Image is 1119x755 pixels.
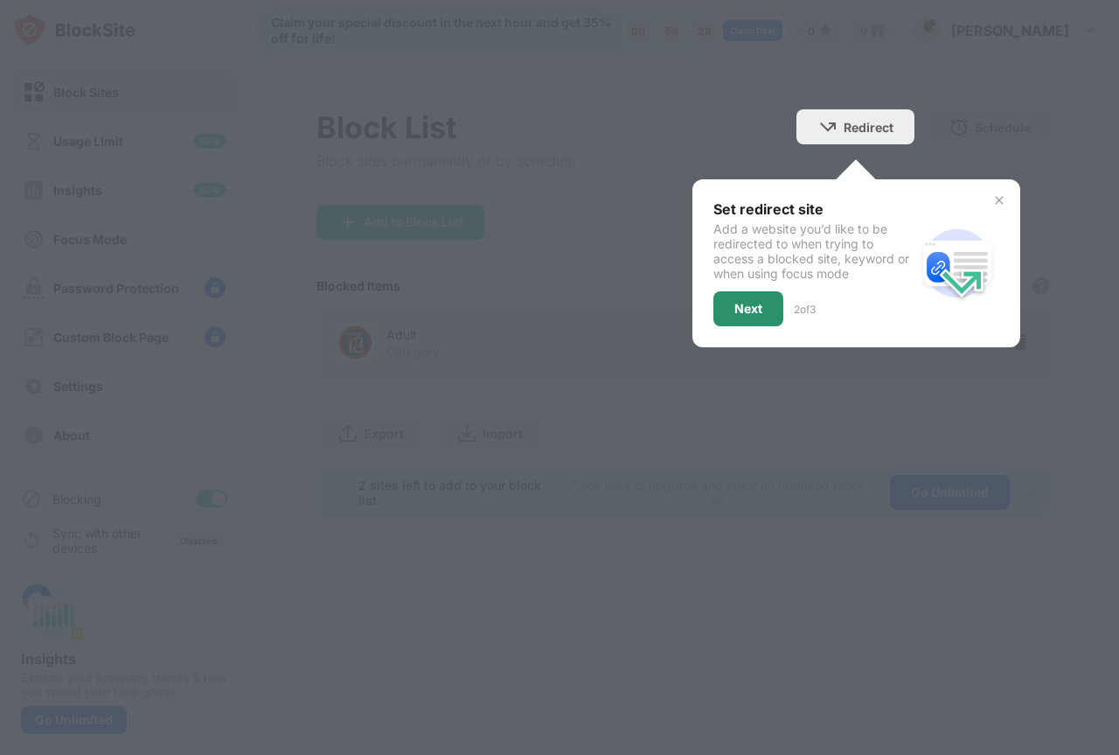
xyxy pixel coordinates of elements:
div: Add a website you’d like to be redirected to when trying to access a blocked site, keyword or whe... [713,221,915,281]
img: x-button.svg [992,193,1006,207]
div: Next [734,302,762,316]
div: Set redirect site [713,200,915,218]
div: 2 of 3 [794,303,816,316]
img: redirect.svg [915,221,999,305]
div: Redirect [844,120,893,135]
